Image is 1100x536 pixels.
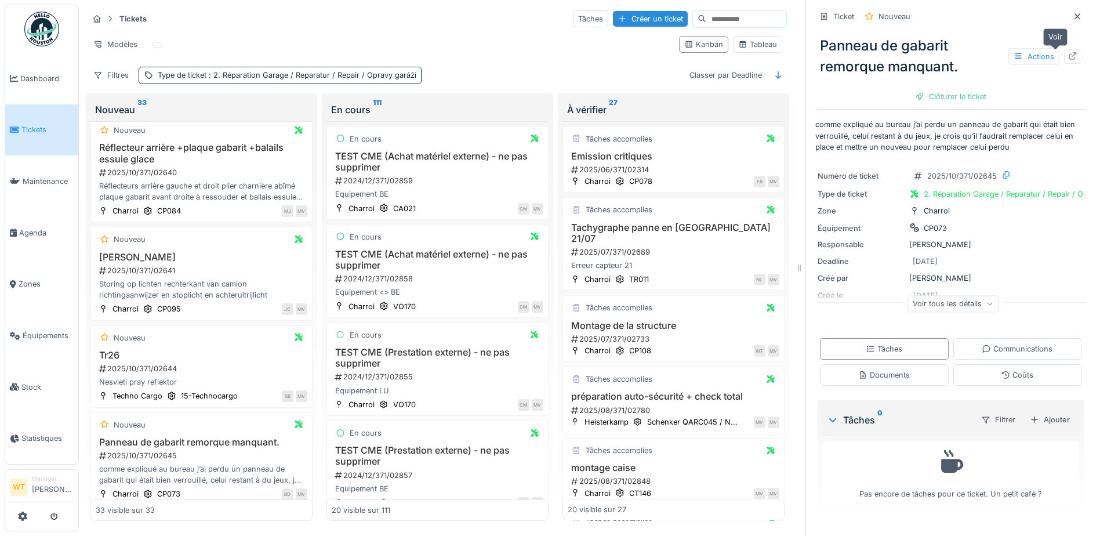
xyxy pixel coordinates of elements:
div: comme expliqué au bureau j’ai perdu un panneau de gabarit qui était bien verrouillé, celui restan... [96,463,307,486]
div: SB [282,390,293,402]
a: WT Manager[PERSON_NAME] [10,475,74,502]
div: MV [296,205,307,217]
div: Tâches [573,10,608,27]
div: TR011 [629,274,649,285]
div: [PERSON_NAME] [818,273,1084,284]
div: 20 visible sur 27 [568,504,626,515]
div: Charroi [348,203,375,214]
div: Equipement BE [332,483,543,494]
div: CP073 [157,488,180,499]
div: 2025/10/371/02641 [98,265,307,276]
div: Tâches accomplies [586,374,652,385]
img: Badge_color-CXgf-gQk.svg [24,12,59,46]
div: Nouveau [95,103,308,117]
li: [PERSON_NAME] [32,475,74,499]
div: Créé par [818,273,905,284]
div: CP095 [157,303,181,314]
div: Communications [982,343,1052,354]
div: Charroi [112,303,139,314]
div: Type de ticket [158,70,416,81]
div: MV [768,345,779,357]
a: Zones [5,259,78,310]
div: Responsable [818,239,905,250]
div: Filtres [88,67,134,84]
h3: TEST CME (Achat matériel externe) - ne pas supprimer [332,151,543,173]
div: VO170 [393,301,416,312]
div: WT [754,345,765,357]
span: Agenda [19,227,74,238]
div: Techno Cargo [112,390,162,401]
div: CP078 [629,176,652,187]
div: MV [768,176,779,187]
div: Tâches accomplies [586,204,652,215]
h3: Réflecteur arrière +plaque gabarit +balails essuie glace [96,142,307,164]
div: MV [768,488,779,499]
div: 2025/10/371/02645 [98,450,307,461]
div: Tâches accomplies [586,302,652,313]
div: MV [754,417,765,428]
div: Ticket [833,11,854,22]
div: 2025/07/371/02733 [570,334,779,345]
div: Charroi [348,301,375,312]
a: Maintenance [5,155,78,207]
sup: 27 [609,103,618,117]
span: Statistiques [21,433,74,444]
div: Numéro de ticket [818,171,905,182]
a: Statistiques [5,413,78,465]
div: Kanban [684,39,723,50]
div: Clôturer le ticket [910,89,991,104]
div: À vérifier [567,103,780,117]
div: CM [518,399,529,411]
div: Tâches [827,413,971,427]
div: Filtrer [976,411,1021,428]
span: Stock [21,382,74,393]
div: Créer un ticket [613,11,688,27]
div: En cours [350,428,382,439]
div: En cours [331,103,544,117]
div: NL [754,274,765,285]
div: Storing op lichten rechterkant van camion richtingaanwijzer en stoplicht en achteruitrijlicht [96,278,307,300]
span: Zones [19,278,74,289]
div: 2024/12/371/02855 [334,371,543,382]
div: CM [518,203,529,215]
div: Documents [858,370,910,381]
sup: 33 [137,103,147,117]
span: Maintenance [23,176,74,187]
div: MV [532,399,543,411]
div: Nouveau [114,419,146,430]
div: Equipement <> BE [332,287,543,298]
div: 2025/07/371/02689 [570,247,779,258]
div: Voir tous les détails [907,295,999,312]
div: Équipement [818,223,905,234]
h3: Tr26 [96,350,307,361]
sup: 0 [877,413,883,427]
h3: TEST CME (Prestation externe) - ne pas supprimer [332,347,543,369]
div: MV [532,497,543,509]
h3: préparation auto-sécurité + check total [568,391,779,402]
div: Coûts [1001,370,1033,381]
div: MV [296,390,307,402]
div: Charroi [585,488,611,499]
div: 2025/10/371/02645 [927,171,997,182]
li: WT [10,479,27,496]
div: MV [768,417,779,428]
div: 2025/10/371/02640 [98,167,307,178]
div: Deadline [818,256,905,267]
div: Charroi [585,274,611,285]
div: CP073 [924,223,947,234]
h3: TEST CME (Achat matériel externe) - ne pas supprimer [332,249,543,271]
div: 15-Technocargo [181,390,238,401]
span: : 2. Réparation Garage / Reparatur / Repair / Opravy garáží [206,71,416,79]
h3: [PERSON_NAME] [96,252,307,263]
div: CM [518,301,529,313]
div: Nouveau [878,11,910,22]
div: MV [296,488,307,500]
div: Charroi [112,205,139,216]
div: MV [768,274,779,285]
div: Manager [32,475,74,483]
div: 2025/08/371/02780 [570,405,779,416]
div: Actions [1008,48,1059,65]
div: 20 visible sur 111 [332,504,390,515]
div: Charroi [585,345,611,356]
strong: Tickets [115,13,151,24]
